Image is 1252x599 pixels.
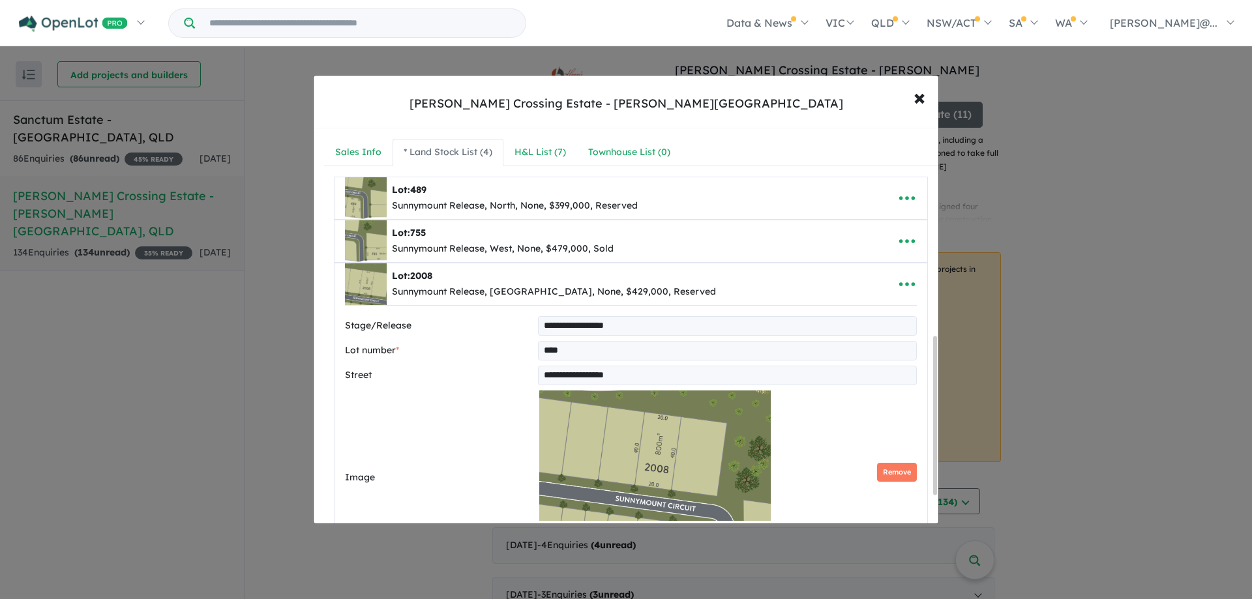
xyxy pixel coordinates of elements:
[539,523,657,549] button: Select image tag
[410,95,843,112] div: [PERSON_NAME] Crossing Estate - [PERSON_NAME][GEOGRAPHIC_DATA]
[914,83,925,111] span: ×
[404,145,492,160] div: * Land Stock List ( 4 )
[392,227,426,239] b: Lot:
[514,145,566,160] div: H&L List ( 7 )
[345,263,387,305] img: Harris%20Crossing%20Estate%20-%20Bohle%20Plains%20-%20Lot%202008___1740702302.png
[345,220,387,262] img: Harris%20Crossing%20Estate%20-%20Bohle%20Plains%20-%20Lot%20755___1740701888.png
[410,227,426,239] span: 755
[410,184,426,196] span: 489
[345,177,387,219] img: Harris%20Crossing%20Estate%20-%20Bohle%20Plains%20-%20Lot%20489___1740701831.png
[392,284,716,300] div: Sunnymount Release, [GEOGRAPHIC_DATA], None, $429,000, Reserved
[392,198,638,214] div: Sunnymount Release, North, None, $399,000, Reserved
[335,145,381,160] div: Sales Info
[392,241,614,257] div: Sunnymount Release, West, None, $479,000, Sold
[410,270,432,282] span: 2008
[345,343,533,358] label: Lot number
[19,16,128,32] img: Openlot PRO Logo White
[345,368,533,383] label: Street
[392,184,426,196] b: Lot:
[1110,16,1217,29] span: [PERSON_NAME]@...
[588,145,670,160] div: Townhouse List ( 0 )
[877,463,917,482] button: Remove
[539,390,771,521] img: Harris Crossing Estate - Bohle Plains - Lot 2008
[345,318,533,334] label: Stage/Release
[345,470,534,486] label: Image
[198,9,523,37] input: Try estate name, suburb, builder or developer
[392,270,432,282] b: Lot:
